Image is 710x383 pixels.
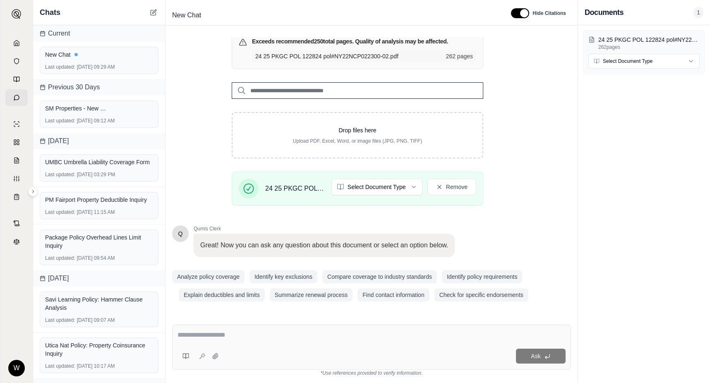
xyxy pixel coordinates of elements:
[45,255,153,261] div: [DATE] 09:54 AM
[531,353,540,359] span: Ask
[427,179,476,195] button: Remove
[270,288,353,302] button: Summarize renewal process
[169,9,204,22] span: New Chat
[265,184,325,194] span: 24 25 PKGC POL 122824 pol#NY22NCP022300-02.pdf
[45,196,153,204] div: PM Fairport Property Deductible Inquiry
[45,295,153,312] div: Savi Learning Policy: Hammer Clause Analysis
[5,152,28,169] a: Claim Coverage
[588,36,700,50] button: 24 25 PKGC POL 122824 pol#NY22NCP022300-02.pdf262pages
[12,9,22,19] img: Expand sidebar
[598,36,700,44] p: 24 25 PKGC POL 122824 pol#NY22NCP022300-02.pdf
[249,270,317,283] button: Identify key exclusions
[45,209,153,215] div: [DATE] 11:15 AM
[169,9,501,22] div: Edit Title
[33,25,165,42] div: Current
[446,52,473,60] span: 262 pages
[252,37,448,45] h3: Exceeds recommended 250 total pages. Quality of analysis may be affected.
[45,317,153,323] div: [DATE] 09:07 AM
[33,79,165,96] div: Previous 30 Days
[172,370,571,376] div: *Use references provided to verify information.
[33,270,165,287] div: [DATE]
[5,71,28,88] a: Prompt Library
[149,7,158,17] button: New Chat
[28,187,38,196] button: Expand sidebar
[45,209,75,215] span: Last updated:
[45,363,75,369] span: Last updated:
[45,363,153,369] div: [DATE] 10:17 AM
[5,35,28,51] a: Home
[693,7,703,18] span: 1
[585,7,624,18] h3: Documents
[45,317,75,323] span: Last updated:
[5,215,28,232] a: Contract Analysis
[45,117,75,124] span: Last updated:
[45,233,153,250] div: Package Policy Overhead Lines Limit Inquiry
[194,225,455,232] span: Qumis Clerk
[45,64,75,70] span: Last updated:
[45,50,153,59] div: New Chat
[45,64,153,70] div: [DATE] 09:29 AM
[5,89,28,106] a: Chat
[45,117,153,124] div: [DATE] 09:12 AM
[45,171,75,178] span: Last updated:
[255,52,441,60] span: 24 25 PKGC POL 122824 pol#NY22NCP022300-02.pdf
[5,134,28,151] a: Policy Comparisons
[322,270,437,283] button: Compare coverage to industry standards
[5,233,28,250] a: Legal Search Engine
[598,44,700,50] p: 262 pages
[532,10,566,17] span: Hide Citations
[40,7,60,18] span: Chats
[33,133,165,149] div: [DATE]
[246,138,469,144] p: Upload PDF, Excel, Word, or image files (JPG, PNG, TIFF)
[434,288,528,302] button: Check for specific endorsements
[5,189,28,205] a: Coverage Table
[178,230,183,238] span: Hello
[179,288,265,302] button: Explain deductibles and limits
[8,6,25,22] button: Expand sidebar
[5,53,28,69] a: Documents Vault
[172,270,245,283] button: Analyze policy coverage
[200,240,448,250] p: Great! Now you can ask any question about this document or select an option below.
[5,170,28,187] a: Custom Report
[45,158,153,166] div: UMBC Umbrella Liability Coverage Form
[442,270,522,283] button: Identify policy requirements
[45,104,107,113] span: SM Properties - New Business - Policies.pdf
[5,116,28,132] a: Single Policy
[8,360,25,376] div: W
[45,171,153,178] div: [DATE] 03:29 PM
[246,126,469,134] p: Drop files here
[45,341,153,358] div: Utica Nat Policy: Property Coinsurance Inquiry
[45,255,75,261] span: Last updated:
[357,288,429,302] button: Find contact information
[516,349,566,364] button: Ask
